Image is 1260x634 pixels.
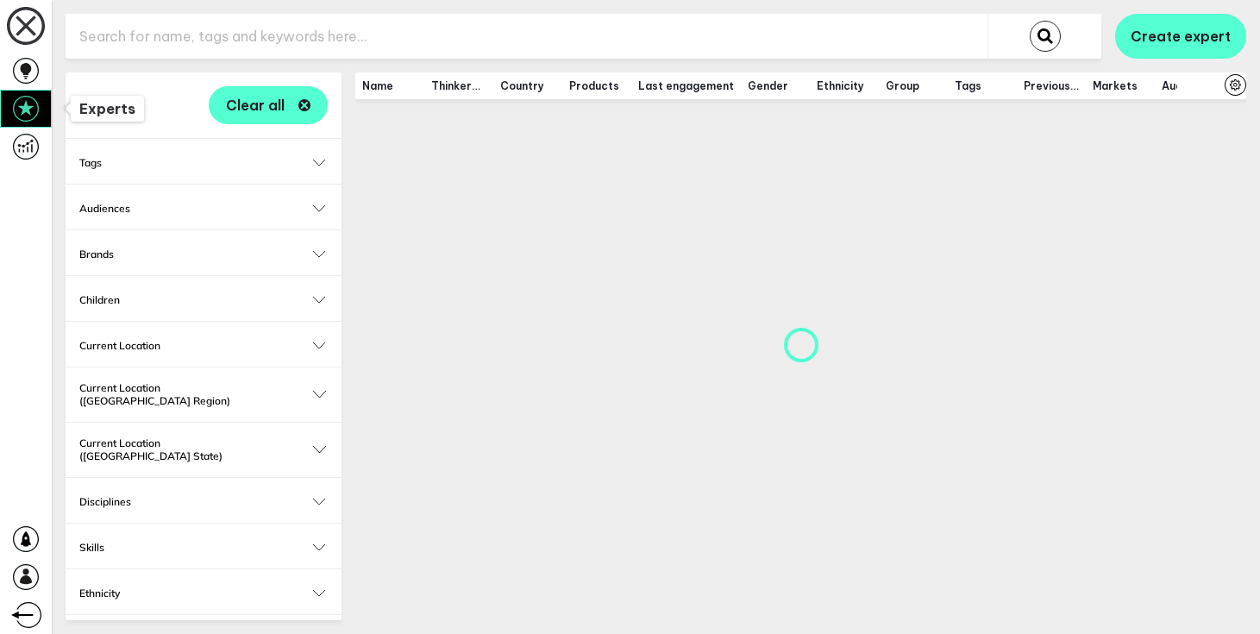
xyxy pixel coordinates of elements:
[431,79,486,92] span: Thinker type
[1115,14,1246,59] button: Create expert
[569,79,624,92] span: Products
[79,339,328,352] button: Current Location
[1131,28,1231,45] span: Create expert
[79,587,328,599] button: Ethnicity
[1024,79,1079,92] span: Previous locations
[79,293,328,306] button: Children
[79,541,328,554] button: Skills
[209,86,328,124] button: Clear all
[79,495,328,508] button: Disciplines
[1093,79,1148,92] span: Markets
[79,156,328,169] button: Tags
[66,16,987,58] input: Search for name, tags and keywords here...
[79,381,328,407] button: Current Location ([GEOGRAPHIC_DATA] Region)
[79,100,135,117] span: Experts
[226,98,285,112] span: Clear all
[1162,79,1217,92] span: Audience
[955,79,1010,92] span: Tags
[362,79,417,92] span: Name
[638,79,734,92] span: Last engagement
[817,79,872,92] span: Ethnicity
[748,79,803,92] span: Gender
[886,79,941,92] span: Group
[500,79,555,92] span: Country
[79,248,328,261] button: Brands
[79,436,328,462] button: Current Location ([GEOGRAPHIC_DATA] State)
[79,202,328,215] button: Audiences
